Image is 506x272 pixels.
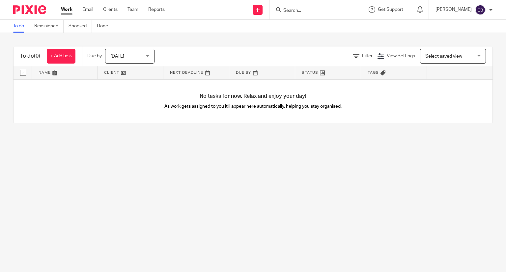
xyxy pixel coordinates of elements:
[13,20,29,33] a: To do
[378,7,403,12] span: Get Support
[34,20,64,33] a: Reassigned
[103,6,118,13] a: Clients
[362,54,373,58] span: Filter
[20,53,40,60] h1: To do
[14,93,492,100] h4: No tasks for now. Relax and enjoy your day!
[387,54,415,58] span: View Settings
[127,6,138,13] a: Team
[283,8,342,14] input: Search
[133,103,373,110] p: As work gets assigned to you it'll appear here automatically, helping you stay organised.
[61,6,72,13] a: Work
[436,6,472,13] p: [PERSON_NAME]
[425,54,462,59] span: Select saved view
[475,5,486,15] img: svg%3E
[148,6,165,13] a: Reports
[97,20,113,33] a: Done
[69,20,92,33] a: Snoozed
[110,54,124,59] span: [DATE]
[47,49,75,64] a: + Add task
[13,5,46,14] img: Pixie
[34,53,40,59] span: (0)
[82,6,93,13] a: Email
[368,71,379,74] span: Tags
[87,53,102,59] p: Due by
